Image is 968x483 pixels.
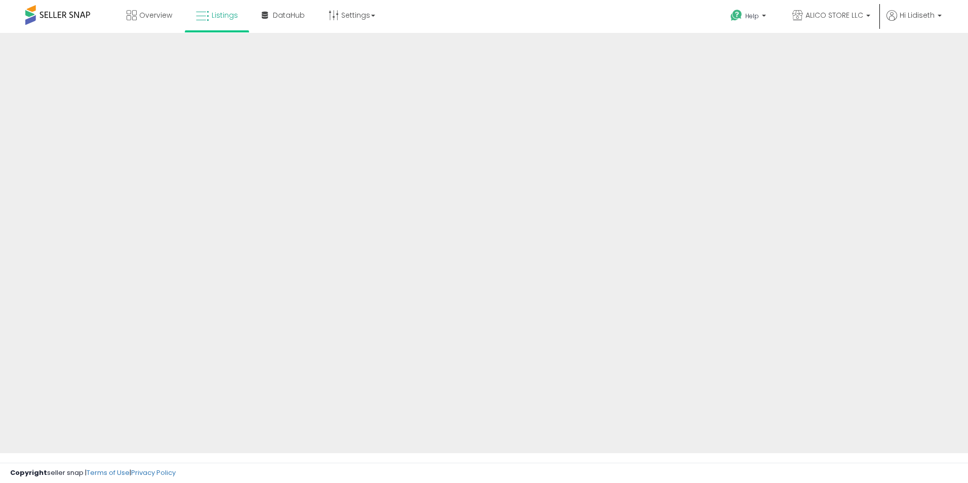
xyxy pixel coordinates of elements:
[886,10,942,33] a: Hi Lidiseth
[722,2,776,33] a: Help
[212,10,238,20] span: Listings
[745,12,759,20] span: Help
[805,10,863,20] span: ALICO STORE LLC
[273,10,305,20] span: DataHub
[139,10,172,20] span: Overview
[900,10,935,20] span: Hi Lidiseth
[730,9,743,22] i: Get Help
